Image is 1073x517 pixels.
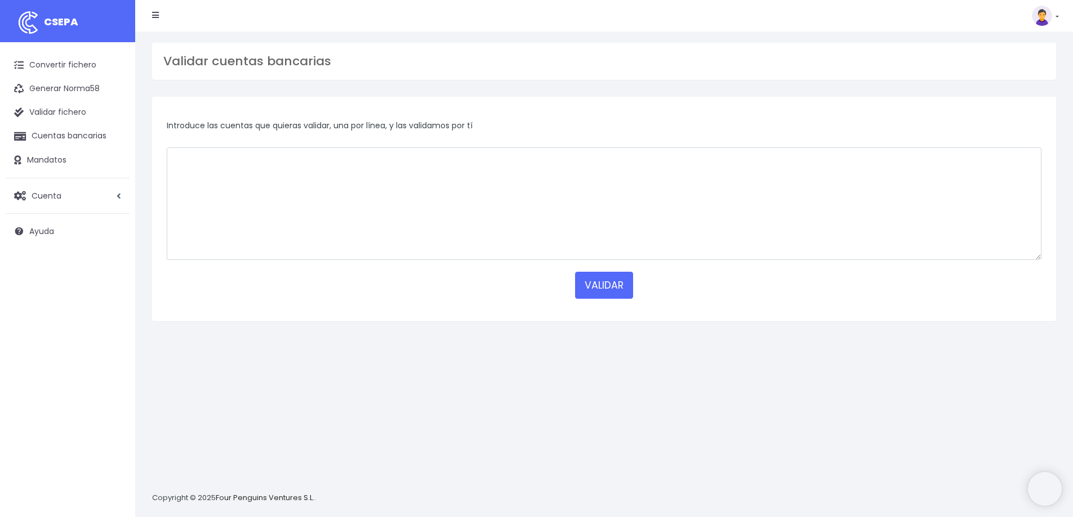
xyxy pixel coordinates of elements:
a: Convertir fichero [6,53,130,77]
p: Copyright © 2025 . [152,492,316,504]
button: VALIDAR [575,272,633,299]
a: Validar fichero [6,101,130,124]
a: Cuenta [6,184,130,208]
a: Four Penguins Ventures S.L. [216,492,314,503]
span: Cuenta [32,190,61,201]
img: profile [1032,6,1052,26]
span: Ayuda [29,226,54,237]
span: CSEPA [44,15,78,29]
a: Mandatos [6,149,130,172]
a: Ayuda [6,219,130,243]
a: Generar Norma58 [6,77,130,101]
img: logo [14,8,42,37]
h3: Validar cuentas bancarias [163,54,1045,69]
a: Cuentas bancarias [6,124,130,148]
span: Introduce las cuentas que quieras validar, una por línea, y las validamos por tí [167,120,473,131]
